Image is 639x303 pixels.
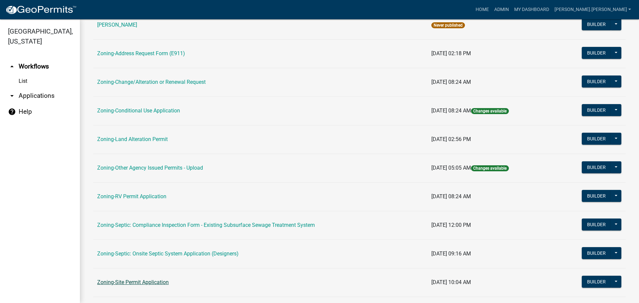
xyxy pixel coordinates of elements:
a: Zoning-Other Agency Issued Permits - Upload [97,165,203,171]
button: Builder [582,76,611,87]
button: Builder [582,18,611,30]
span: [DATE] 08:24 AM [431,193,471,200]
a: Zoning-Septic: Compliance Inspection Form - Existing Subsurface Sewage Treatment System [97,222,315,228]
a: Zoning-RV Permit Application [97,193,166,200]
button: Builder [582,276,611,288]
a: [PERSON_NAME].[PERSON_NAME] [552,3,634,16]
a: Home [473,3,492,16]
span: [DATE] 12:00 PM [431,222,471,228]
button: Builder [582,161,611,173]
button: Builder [582,47,611,59]
a: [PERSON_NAME] [97,22,137,28]
span: [DATE] 09:16 AM [431,250,471,257]
a: Zoning-Address Request Form (E911) [97,50,185,57]
button: Builder [582,219,611,230]
span: [DATE] 02:56 PM [431,136,471,142]
span: [DATE] 10:04 AM [431,279,471,285]
i: help [8,108,16,116]
button: Builder [582,190,611,202]
a: Admin [492,3,512,16]
i: arrow_drop_up [8,63,16,71]
a: Zoning-Septic: Onsite Septic System Application (Designers) [97,250,239,257]
a: Zoning-Conditional Use Application [97,107,180,114]
button: Builder [582,247,611,259]
span: [DATE] 08:24 AM [431,107,471,114]
a: Zoning-Land Alteration Permit [97,136,168,142]
i: arrow_drop_down [8,92,16,100]
span: Never published [431,22,465,28]
button: Builder [582,133,611,145]
a: Zoning-Site Permit Application [97,279,169,285]
span: [DATE] 05:05 AM [431,165,471,171]
span: [DATE] 08:24 AM [431,79,471,85]
a: Zoning-Change/Alteration or Renewal Request [97,79,206,85]
span: [DATE] 02:18 PM [431,50,471,57]
span: Changes available [471,165,509,171]
span: Changes available [471,108,509,114]
a: My Dashboard [512,3,552,16]
button: Builder [582,104,611,116]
